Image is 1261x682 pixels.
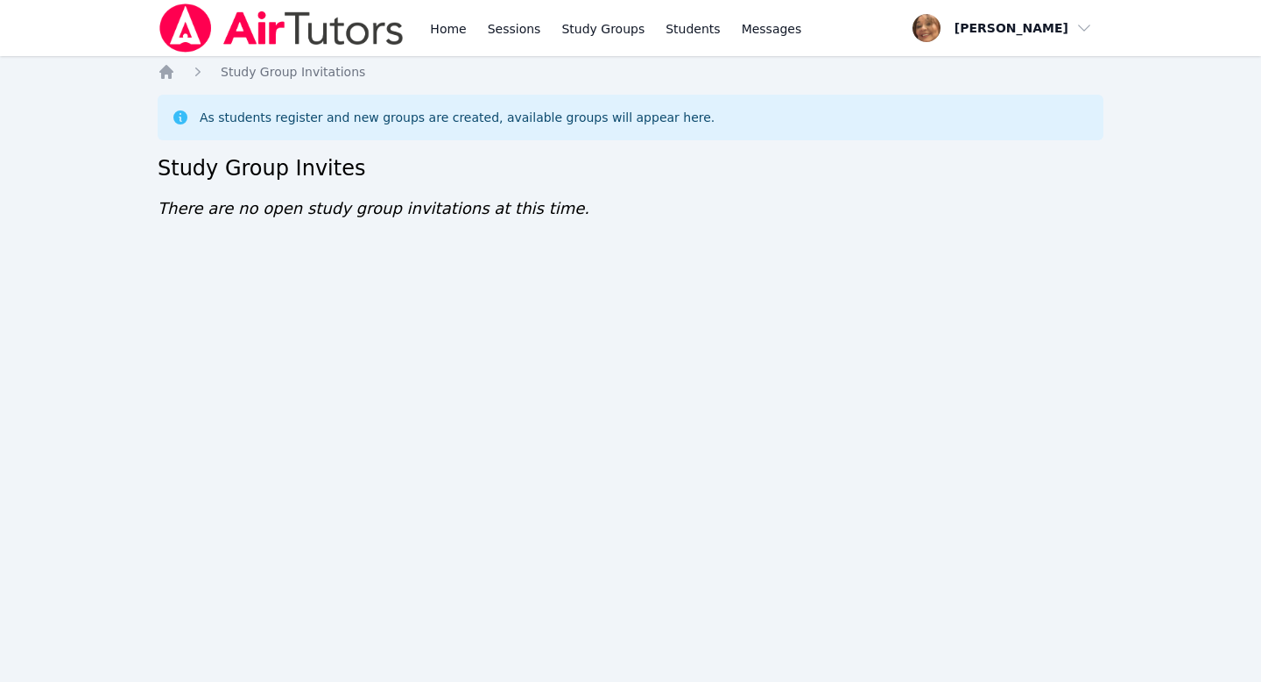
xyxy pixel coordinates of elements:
[158,63,1103,81] nav: Breadcrumb
[158,4,405,53] img: Air Tutors
[221,65,365,79] span: Study Group Invitations
[742,20,802,38] span: Messages
[200,109,715,126] div: As students register and new groups are created, available groups will appear here.
[158,154,1103,182] h2: Study Group Invites
[158,199,589,217] span: There are no open study group invitations at this time.
[221,63,365,81] a: Study Group Invitations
